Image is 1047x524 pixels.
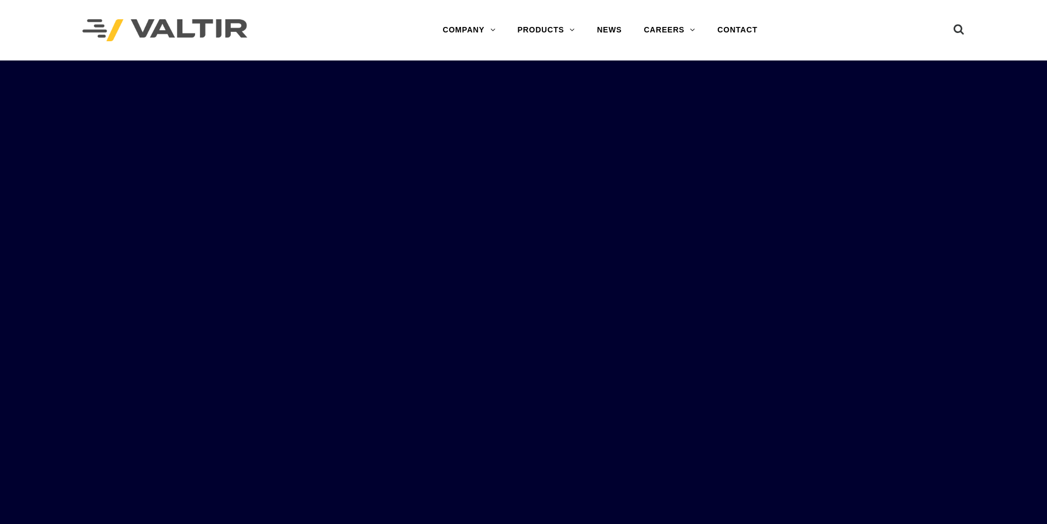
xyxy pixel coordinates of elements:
[82,19,247,42] img: Valtir
[633,19,706,41] a: CAREERS
[506,19,586,41] a: PRODUCTS
[706,19,768,41] a: CONTACT
[431,19,506,41] a: COMPANY
[586,19,633,41] a: NEWS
